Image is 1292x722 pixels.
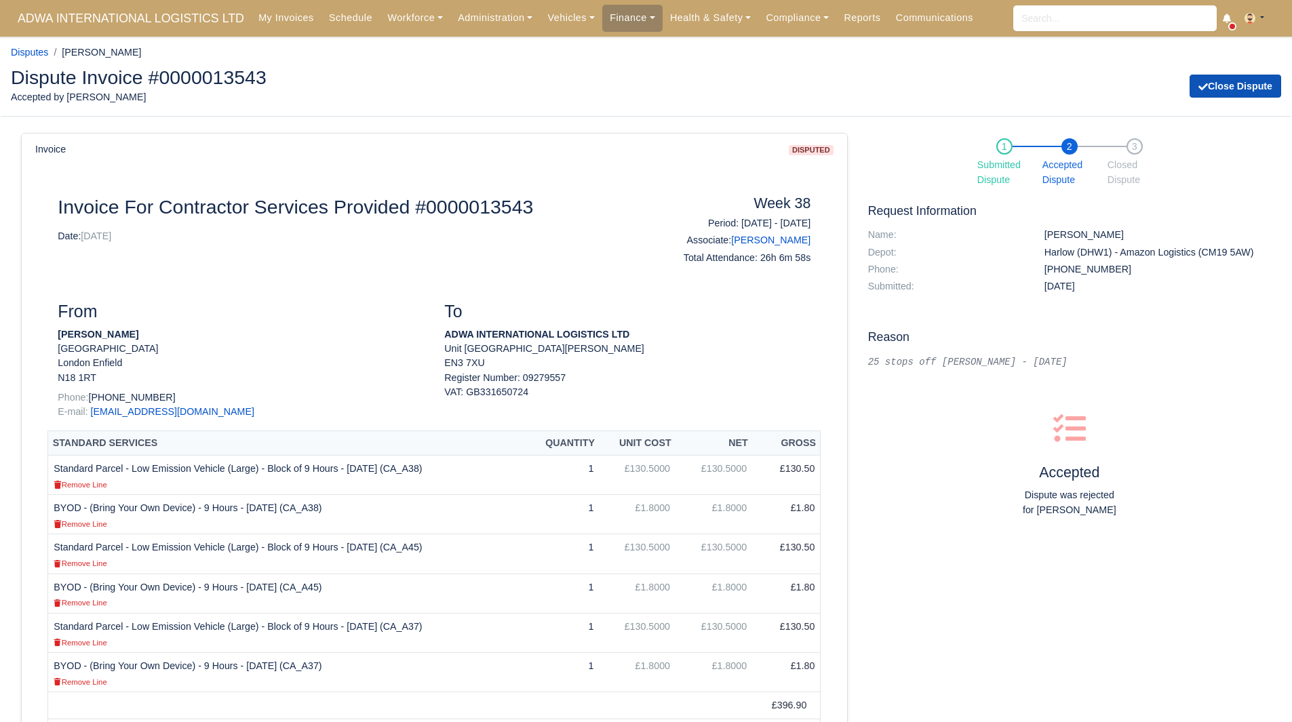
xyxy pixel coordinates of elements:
a: Compliance [758,5,836,31]
a: Vehicles [540,5,602,31]
h2: Dispute Invoice #0000013543 [11,68,636,87]
td: £130.5000 [676,456,752,495]
input: Search... [1013,5,1217,31]
a: Remove Line [54,479,106,489]
a: Reports [836,5,888,31]
dt: Name: [858,229,1034,241]
td: £1.80 [752,495,821,534]
h6: Total Attendance: 26h 6m 58s [638,252,810,264]
th: Quantity [526,430,600,456]
h5: Reason [868,330,1271,344]
td: Standard Parcel - Low Emission Vehicle (Large) - Block of 9 Hours - [DATE] (CA_A38) [48,456,526,495]
span: 1 [996,138,1013,155]
td: £130.50 [752,534,821,574]
th: Gross [752,430,821,456]
td: BYOD - (Bring Your Own Device) - 9 Hours - [DATE] (CA_A45) [48,574,526,613]
span: [DATE] [81,230,111,241]
span: 3 [1127,138,1143,155]
a: [EMAIL_ADDRESS][DOMAIN_NAME] [91,406,254,417]
h4: Week 38 [638,195,810,213]
small: Remove Line [54,520,106,528]
td: Standard Parcel - Low Emission Vehicle (Large) - Block of 9 Hours - [DATE] (CA_A37) [48,613,526,652]
td: £1.8000 [599,495,676,534]
td: 1 [526,456,600,495]
td: £130.5000 [599,534,676,574]
td: 1 [526,652,600,691]
dd: Harlow (DHW1) - Amazon Logistics (CM19 5AW) [1034,247,1281,258]
a: Remove Line [54,637,106,647]
button: Close Dispute [1190,75,1281,98]
td: £396.90 [752,692,821,719]
dt: Submitted: [858,281,1034,292]
div: Accepted by [PERSON_NAME] [11,89,636,105]
a: Workforce [380,5,450,31]
dt: Phone: [858,264,1034,275]
th: Net [676,430,752,456]
td: £130.5000 [676,613,752,652]
h6: Period: [DATE] - [DATE] [638,218,810,229]
td: £1.80 [752,574,821,613]
a: My Invoices [251,5,321,31]
td: £130.5000 [599,456,676,495]
div: Register Number: 09279557 [434,371,821,400]
td: 1 [526,574,600,613]
dd: [PHONE_NUMBER] [1034,264,1281,275]
small: Remove Line [54,678,106,686]
h6: Associate: [638,235,810,246]
h3: To [444,302,810,322]
a: Remove Line [54,557,106,568]
small: Remove Line [54,639,106,647]
h2: Invoice For Contractor Services Provided #0000013543 [58,195,617,218]
span: Phone: [58,392,88,403]
td: £130.50 [752,456,821,495]
a: Communications [888,5,981,31]
a: Disputes [11,47,48,58]
span: ADWA INTERNATIONAL LOGISTICS LTD [11,5,251,32]
small: Remove Line [54,599,106,607]
td: BYOD - (Bring Your Own Device) - 9 Hours - [DATE] (CA_A37) [48,652,526,691]
dd: [PERSON_NAME] [1034,229,1281,241]
td: £1.80 [752,652,821,691]
td: Standard Parcel - Low Emission Vehicle (Large) - Block of 9 Hours - [DATE] (CA_A45) [48,534,526,574]
strong: [PERSON_NAME] [58,329,138,340]
p: London Enfield [58,356,424,370]
small: Remove Line [54,481,106,489]
td: 1 [526,534,600,574]
span: E-mail: [58,406,87,417]
td: £1.8000 [676,652,752,691]
p: Unit [GEOGRAPHIC_DATA][PERSON_NAME] [444,342,810,356]
td: £1.8000 [676,574,752,613]
th: Unit Cost [599,430,676,456]
div: Accepted [868,401,1271,518]
a: Remove Line [54,676,106,687]
h3: From [58,302,424,322]
h5: Request Information [868,204,1271,218]
iframe: Chat Widget [1048,565,1292,722]
div: VAT: GB331650724 [444,385,810,399]
p: N18 1RT [58,371,424,385]
li: [PERSON_NAME] [48,45,141,60]
a: Schedule [321,5,380,31]
a: Remove Line [54,518,106,529]
dt: Depot: [858,247,1034,258]
td: 1 [526,495,600,534]
p: EN3 7XU [444,356,810,370]
span: Closed Dispute [1108,157,1162,188]
td: £130.50 [752,613,821,652]
span: disputed [789,145,834,155]
td: £130.5000 [599,613,676,652]
td: £1.8000 [676,495,752,534]
p: [GEOGRAPHIC_DATA] [58,342,424,356]
h4: Accepted [868,464,1271,482]
a: Finance [602,5,663,31]
a: Health & Safety [663,5,759,31]
a: Remove Line [54,597,106,607]
a: [PERSON_NAME] [731,235,810,245]
span: Submitted Dispute [977,157,1032,188]
small: Remove Line [54,559,106,567]
td: 1 [526,613,600,652]
td: £1.8000 [599,574,676,613]
td: BYOD - (Bring Your Own Device) - 9 Hours - [DATE] (CA_A38) [48,495,526,534]
p: Date: [58,229,617,243]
